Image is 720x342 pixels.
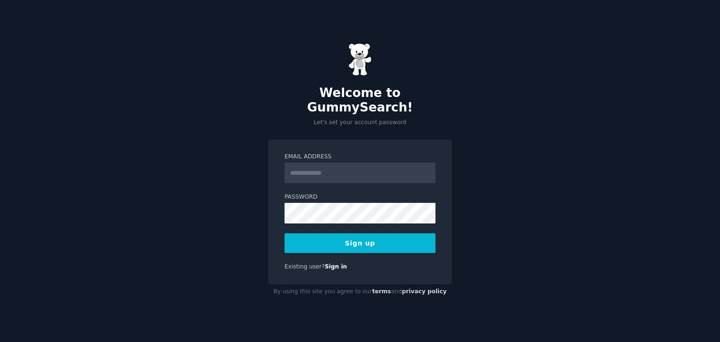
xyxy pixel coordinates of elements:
span: Existing user? [285,263,325,270]
label: Password [285,193,435,201]
a: privacy policy [402,288,447,295]
a: Sign in [325,263,347,270]
button: Sign up [285,233,435,253]
div: By using this site you agree to our and [268,284,452,299]
p: Let's set your account password [268,119,452,127]
img: Gummy Bear [348,43,372,76]
a: terms [372,288,391,295]
label: Email Address [285,153,435,161]
h2: Welcome to GummySearch! [268,86,452,115]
